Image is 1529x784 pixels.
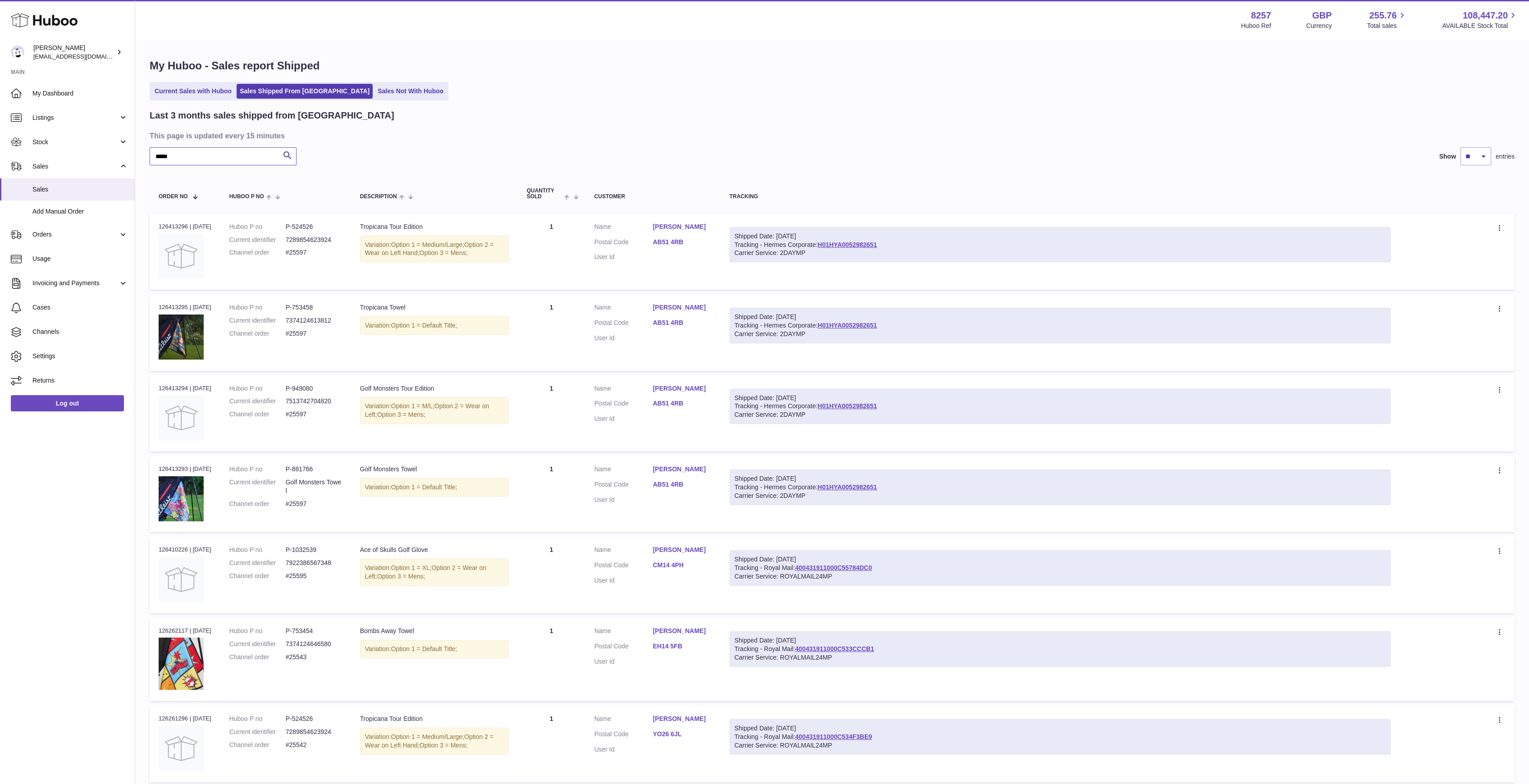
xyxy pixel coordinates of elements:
a: [PERSON_NAME] [653,303,712,312]
span: Option 3 = Mens; [377,573,425,580]
dt: Huboo P no [229,303,286,312]
a: [PERSON_NAME] [653,465,712,474]
div: Variation: [360,236,509,263]
div: Variation: [360,728,509,755]
div: Shipped Date: [DATE] [735,724,1386,733]
a: [PERSON_NAME] [653,223,712,231]
span: [EMAIL_ADDRESS][DOMAIN_NAME] [33,53,132,60]
a: H01HYA0052982651 [817,402,877,410]
span: Cases [32,303,128,312]
td: 1 [518,706,585,782]
div: Carrier Service: 2DAYMP [735,330,1386,338]
td: 1 [518,537,585,613]
dt: Channel order [229,741,286,749]
span: Sales [32,162,119,171]
span: Quantity Sold [527,188,562,200]
a: Sales Shipped From [GEOGRAPHIC_DATA] [237,84,373,99]
dt: User Id [594,415,653,423]
div: Shipped Date: [DATE] [735,313,1386,321]
span: Option 1 = Default Title; [391,645,457,652]
dd: P-949080 [286,384,342,393]
div: 126413296 | [DATE] [159,223,211,231]
a: 400431911000C55784DC0 [795,564,872,571]
dt: Channel order [229,572,286,580]
dd: #25597 [286,248,342,257]
dd: Golf Monsters Towel [286,478,342,495]
dd: 7289854623924 [286,236,342,244]
div: Carrier Service: 2DAYMP [735,410,1386,419]
div: Tracking - Hermes Corporate: [730,227,1391,263]
span: Option 1 = M/L; [391,402,434,410]
a: 400431911000C534F3BE9 [795,733,872,740]
dd: #25542 [286,741,342,749]
dt: Current identifier [229,640,286,648]
a: [PERSON_NAME] [653,715,712,723]
img: no-photo.jpg [159,233,204,278]
div: Tracking - Royal Mail: [730,550,1391,586]
a: AB51 4RB [653,399,712,408]
div: Tracking - Hermes Corporate: [730,389,1391,424]
dt: Postal Code [594,730,653,741]
img: 82571699019376.jpg [159,315,204,360]
div: Tropicana Tour Edition [360,223,509,231]
a: H01HYA0052982651 [817,483,877,491]
span: Option 3 = Mens; [420,249,468,256]
div: 126262117 | [DATE] [159,627,211,635]
div: Tracking - Royal Mail: [730,631,1391,667]
div: Carrier Service: 2DAYMP [735,249,1386,257]
div: Tracking [730,194,1391,200]
img: 82571693400788.jpeg [159,638,204,690]
span: Invoicing and Payments [32,279,119,287]
dt: Huboo P no [229,546,286,554]
span: Returns [32,376,128,385]
div: Shipped Date: [DATE] [735,636,1386,645]
div: Bombs Away Towel [360,627,509,635]
dt: Postal Code [594,561,653,572]
dt: Name [594,384,653,395]
strong: 8257 [1251,9,1271,22]
a: [PERSON_NAME] [653,546,712,554]
dt: User Id [594,496,653,504]
dt: Channel order [229,500,286,508]
dt: User Id [594,657,653,666]
dt: Huboo P no [229,715,286,723]
div: Variation: [360,478,509,497]
h3: This page is updated every 15 minutes [150,131,1512,141]
div: Carrier Service: ROYALMAIL24MP [735,741,1386,750]
span: Option 1 = Medium/Large; [391,241,464,248]
dt: Huboo P no [229,384,286,393]
div: Tracking - Hermes Corporate: [730,308,1391,343]
dt: Postal Code [594,319,653,329]
span: Option 3 = Mens; [377,411,425,418]
td: 1 [518,456,585,532]
dd: #25595 [286,572,342,580]
span: Option 1 = XL; [391,564,432,571]
td: 1 [518,214,585,290]
dt: Name [594,715,653,725]
dt: Huboo P no [229,465,286,474]
dt: Current identifier [229,397,286,406]
a: AB51 4RB [653,480,712,489]
span: Add Manual Order [32,207,128,216]
a: 108,447.20 AVAILABLE Stock Total [1442,9,1518,30]
a: H01HYA0052982651 [817,241,877,248]
dt: Current identifier [229,559,286,567]
div: Tracking - Royal Mail: [730,719,1391,755]
a: Current Sales with Huboo [151,84,235,99]
dd: P-524526 [286,715,342,723]
dt: Channel order [229,329,286,338]
dt: User Id [594,253,653,261]
span: Order No [159,194,188,200]
dt: Name [594,303,653,314]
dt: Huboo P no [229,627,286,635]
dt: Channel order [229,653,286,661]
div: 126410226 | [DATE] [159,546,211,554]
div: Variation: [360,397,509,424]
span: Orders [32,230,119,239]
dd: P-524526 [286,223,342,231]
dd: P-753454 [286,627,342,635]
a: Sales Not With Huboo [374,84,447,99]
a: 255.76 Total sales [1367,9,1407,30]
div: Variation: [360,640,509,658]
span: Option 1 = Medium/Large; [391,733,464,740]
